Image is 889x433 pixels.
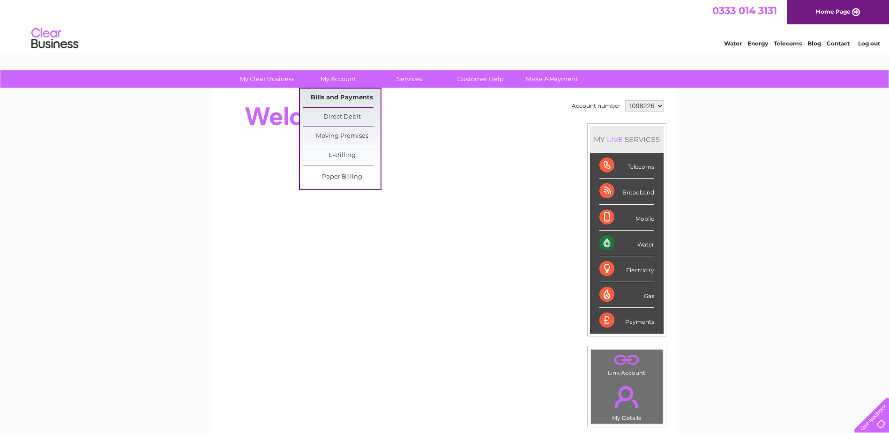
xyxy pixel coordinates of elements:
[224,5,666,45] div: Clear Business is a trading name of Verastar Limited (registered in [GEOGRAPHIC_DATA] No. 3667643...
[807,40,821,47] a: Blog
[303,108,381,127] a: Direct Debit
[303,168,381,187] a: Paper Billing
[299,70,377,88] a: My Account
[605,135,625,144] div: LIVE
[593,381,660,413] a: .
[31,24,79,53] img: logo.png
[599,153,654,179] div: Telecoms
[303,146,381,165] a: E-Billing
[774,40,802,47] a: Telecoms
[590,349,663,379] td: Link Account
[513,70,590,88] a: Make A Payment
[303,127,381,146] a: Moving Premises
[442,70,519,88] a: Customer Help
[712,5,777,16] a: 0333 014 3131
[599,205,654,231] div: Mobile
[228,70,306,88] a: My Clear Business
[590,378,663,424] td: My Details
[747,40,768,47] a: Energy
[599,231,654,256] div: Water
[827,40,850,47] a: Contact
[858,40,880,47] a: Log out
[599,179,654,204] div: Broadband
[599,282,654,308] div: Gas
[593,352,660,368] a: .
[590,126,664,153] div: MY SERVICES
[569,98,623,114] td: Account number
[599,256,654,282] div: Electricity
[303,89,381,107] a: Bills and Payments
[599,308,654,333] div: Payments
[371,70,448,88] a: Services
[724,40,742,47] a: Water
